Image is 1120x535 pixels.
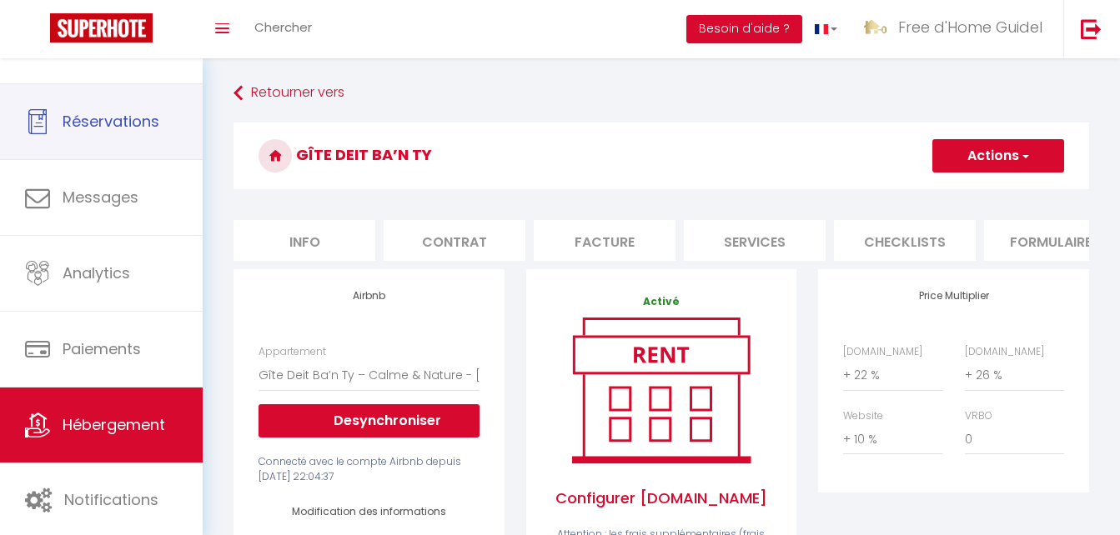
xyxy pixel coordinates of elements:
[534,220,676,261] li: Facture
[63,338,141,359] span: Paiements
[686,15,802,43] button: Besoin d'aide ?
[551,294,771,310] p: Activé
[932,139,1064,172] button: Actions
[384,220,525,261] li: Contrat
[834,220,976,261] li: Checklists
[965,408,992,424] label: VRBO
[843,290,1063,302] h4: Price Multiplier
[259,454,479,486] div: Connecté avec le compte Airbnb depuis [DATE] 22:04:37
[555,310,767,470] img: rent.png
[1081,18,1102,39] img: logout
[284,506,454,517] h4: Modification des informations
[862,15,887,40] img: ...
[234,122,1089,189] h3: Gîte Deit Ba’n Ty
[63,187,138,207] span: Messages
[254,18,312,36] span: Chercher
[843,344,922,360] label: [DOMAIN_NAME]
[63,414,165,435] span: Hébergement
[684,220,826,261] li: Services
[234,220,375,261] li: Info
[898,17,1042,37] span: Free d'Home Guidel
[965,344,1044,360] label: [DOMAIN_NAME]
[63,262,130,283] span: Analytics
[50,13,153,42] img: Super Booking
[63,111,159,132] span: Réservations
[551,470,771,527] span: Configurer [DOMAIN_NAME]
[259,290,479,302] h4: Airbnb
[843,408,883,424] label: Website
[259,404,479,437] button: Desynchroniser
[234,78,1089,108] a: Retourner vers
[259,344,326,360] label: Appartement
[64,489,158,510] span: Notifications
